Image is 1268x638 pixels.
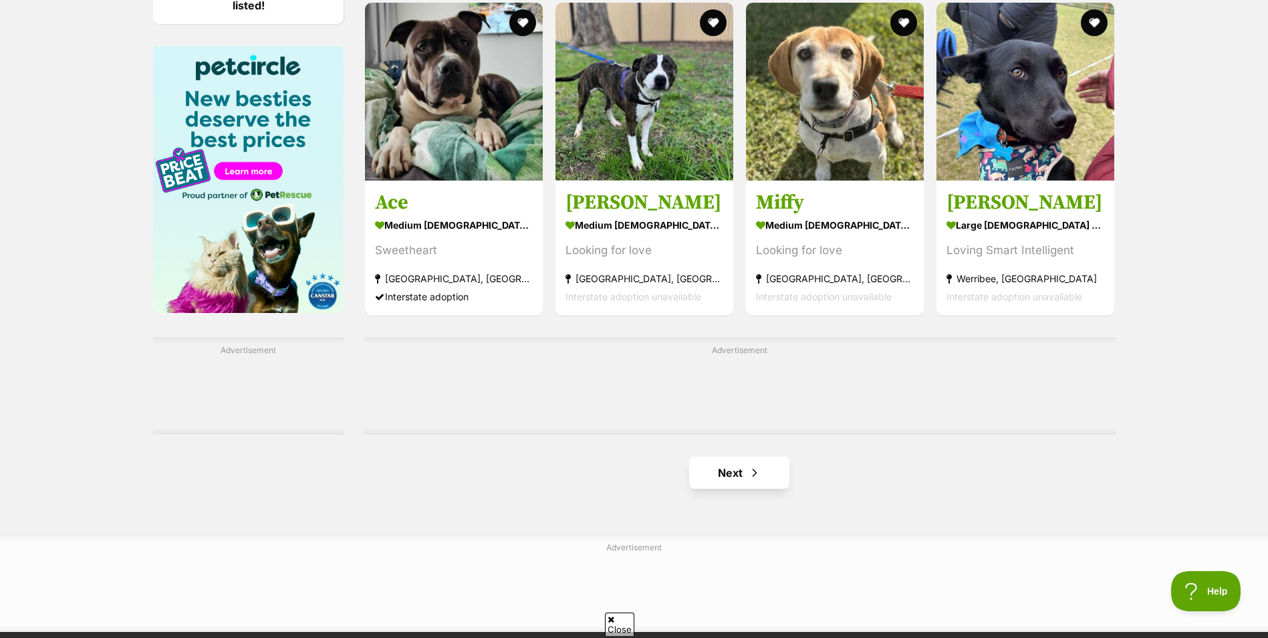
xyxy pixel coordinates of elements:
[565,270,723,288] strong: [GEOGRAPHIC_DATA], [GEOGRAPHIC_DATA]
[756,291,892,302] span: Interstate adoption unavailable
[946,241,1104,259] div: Loving Smart Intelligent
[565,190,723,215] h3: [PERSON_NAME]
[153,46,344,314] img: Pet Circle promo banner
[1171,571,1241,611] iframe: Help Scout Beacon - Open
[700,9,727,36] button: favourite
[936,180,1114,316] a: [PERSON_NAME] large [DEMOGRAPHIC_DATA] Dog Loving Smart Intelligent Werribee, [GEOGRAPHIC_DATA] I...
[756,270,914,288] strong: [GEOGRAPHIC_DATA], [GEOGRAPHIC_DATA]
[756,241,914,259] div: Looking for love
[689,457,789,489] a: Next page
[936,3,1114,181] img: Emma - Australian Kelpie Dog
[1081,9,1108,36] button: favourite
[153,337,344,435] div: Advertisement
[365,180,543,316] a: Ace medium [DEMOGRAPHIC_DATA] Dog Sweetheart [GEOGRAPHIC_DATA], [GEOGRAPHIC_DATA] Interstate adop...
[756,190,914,215] h3: Miffy
[375,270,533,288] strong: [GEOGRAPHIC_DATA], [GEOGRAPHIC_DATA]
[565,215,723,235] strong: medium [DEMOGRAPHIC_DATA] Dog
[375,288,533,306] div: Interstate adoption
[365,3,543,181] img: Ace - American Staffordshire Terrier Dog
[746,180,924,316] a: Miffy medium [DEMOGRAPHIC_DATA] Dog Looking for love [GEOGRAPHIC_DATA], [GEOGRAPHIC_DATA] Interst...
[565,291,701,302] span: Interstate adoption unavailable
[364,337,1116,435] div: Advertisement
[364,457,1116,489] nav: Pagination
[946,291,1082,302] span: Interstate adoption unavailable
[605,613,634,636] span: Close
[946,270,1104,288] strong: Werribee, [GEOGRAPHIC_DATA]
[756,215,914,235] strong: medium [DEMOGRAPHIC_DATA] Dog
[565,241,723,259] div: Looking for love
[746,3,924,181] img: Miffy - Beagle Dog
[555,180,733,316] a: [PERSON_NAME] medium [DEMOGRAPHIC_DATA] Dog Looking for love [GEOGRAPHIC_DATA], [GEOGRAPHIC_DATA]...
[375,215,533,235] strong: medium [DEMOGRAPHIC_DATA] Dog
[509,9,536,36] button: favourite
[890,9,917,36] button: favourite
[555,3,733,181] img: Lucy Goosey - American Staffy Dog
[946,215,1104,235] strong: large [DEMOGRAPHIC_DATA] Dog
[946,190,1104,215] h3: [PERSON_NAME]
[375,241,533,259] div: Sweetheart
[375,190,533,215] h3: Ace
